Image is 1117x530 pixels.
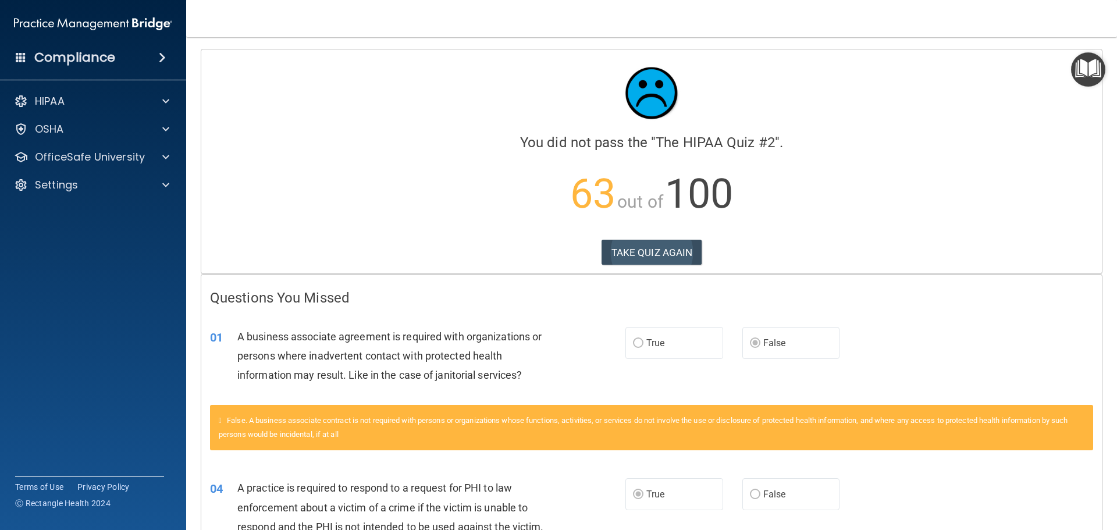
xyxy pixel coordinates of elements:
[34,49,115,66] h4: Compliance
[77,481,130,493] a: Privacy Policy
[210,482,223,496] span: 04
[763,337,786,348] span: False
[633,490,643,499] input: True
[633,339,643,348] input: True
[14,150,169,164] a: OfficeSafe University
[570,170,616,218] span: 63
[15,497,111,509] span: Ⓒ Rectangle Health 2024
[35,178,78,192] p: Settings
[750,339,760,348] input: False
[602,240,702,265] button: TAKE QUIZ AGAIN
[15,481,63,493] a: Terms of Use
[656,134,775,151] span: The HIPAA Quiz #2
[210,135,1093,150] h4: You did not pass the " ".
[14,122,169,136] a: OSHA
[750,490,760,499] input: False
[763,489,786,500] span: False
[35,94,65,108] p: HIPAA
[35,150,145,164] p: OfficeSafe University
[14,12,172,35] img: PMB logo
[35,122,64,136] p: OSHA
[617,58,686,128] img: sad_face.ecc698e2.jpg
[237,330,542,381] span: A business associate agreement is required with organizations or persons where inadvertent contac...
[14,94,169,108] a: HIPAA
[646,489,664,500] span: True
[219,416,1068,439] span: False. A business associate contract is not required with persons or organizations whose function...
[646,337,664,348] span: True
[14,178,169,192] a: Settings
[617,191,663,212] span: out of
[1059,450,1103,494] iframe: Drift Widget Chat Controller
[210,330,223,344] span: 01
[665,170,733,218] span: 100
[1071,52,1105,87] button: Open Resource Center
[210,290,1093,305] h4: Questions You Missed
